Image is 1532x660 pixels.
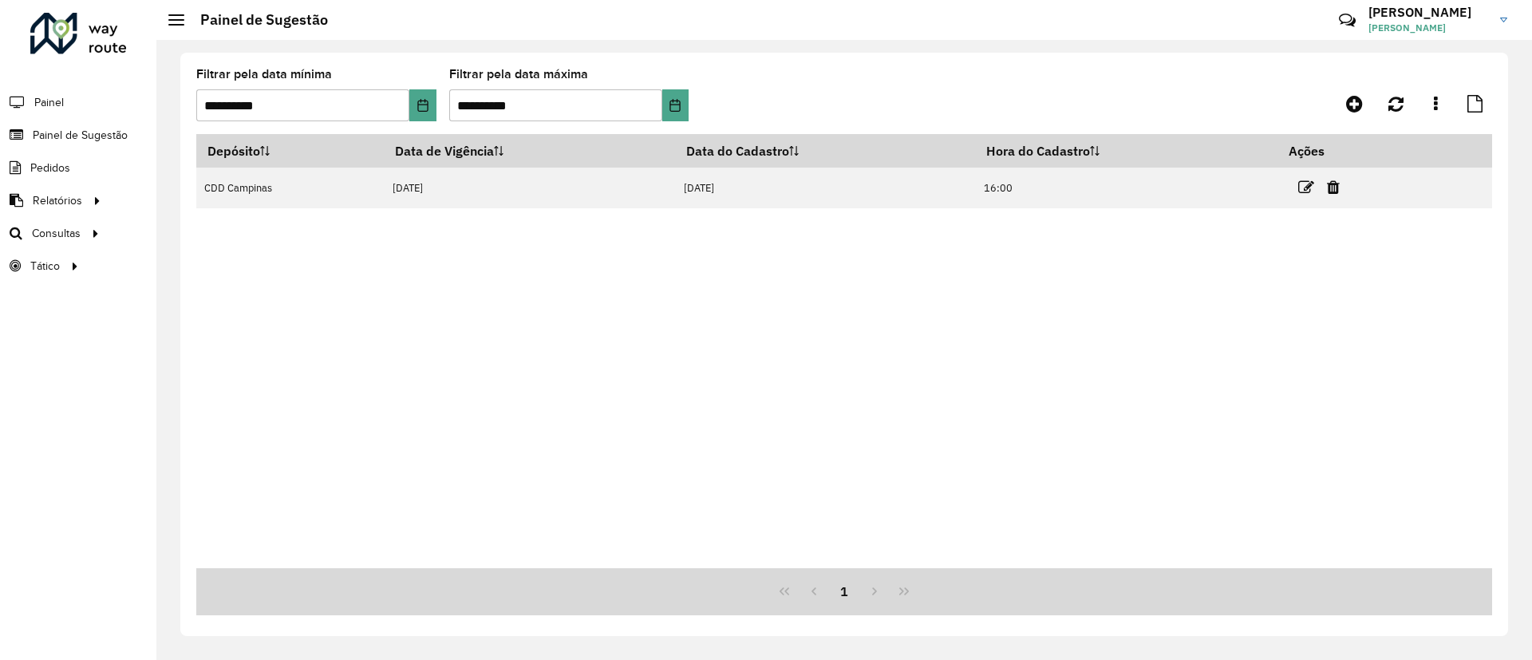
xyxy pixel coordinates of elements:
[385,168,676,208] td: [DATE]
[676,168,976,208] td: [DATE]
[1298,176,1314,198] a: Editar
[976,168,1277,208] td: 16:00
[32,225,81,242] span: Consultas
[385,134,676,168] th: Data de Vigência
[184,11,328,29] h2: Painel de Sugestão
[829,576,859,607] button: 1
[33,192,82,209] span: Relatórios
[1277,134,1373,168] th: Ações
[34,94,64,111] span: Painel
[30,160,70,176] span: Pedidos
[196,65,332,84] label: Filtrar pela data mínima
[196,134,385,168] th: Depósito
[409,89,436,121] button: Choose Date
[976,134,1277,168] th: Hora do Cadastro
[33,127,128,144] span: Painel de Sugestão
[196,168,385,208] td: CDD Campinas
[1368,21,1488,35] span: [PERSON_NAME]
[449,65,588,84] label: Filtrar pela data máxima
[1368,5,1488,20] h3: [PERSON_NAME]
[676,134,976,168] th: Data do Cadastro
[1327,176,1340,198] a: Excluir
[30,258,60,275] span: Tático
[662,89,689,121] button: Choose Date
[1330,3,1364,38] a: Contato Rápido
